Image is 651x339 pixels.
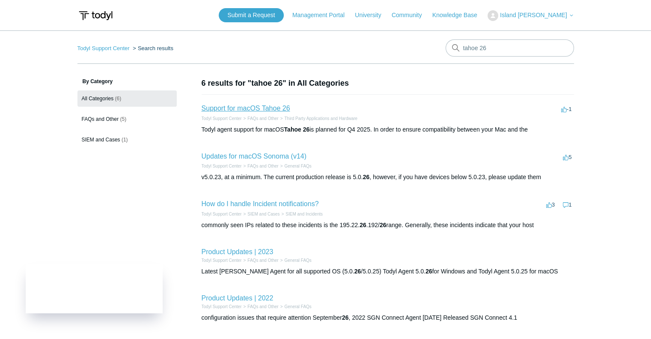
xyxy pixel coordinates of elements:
[292,11,353,20] a: Management Portal
[279,163,312,169] li: General FAQs
[279,303,312,310] li: General FAQs
[247,116,278,121] a: FAQs and Other
[202,304,242,309] a: Todyl Support Center
[563,201,571,208] span: 1
[392,11,431,20] a: Community
[342,314,349,321] em: 26
[122,137,128,143] span: (1)
[355,11,389,20] a: University
[241,115,278,122] li: FAQs and Other
[202,153,306,160] a: Updates for macOS Sonoma (v14)
[202,303,242,310] li: Todyl Support Center
[202,200,319,207] a: How do I handle Incident notifications?
[202,313,574,322] div: configuration issues that require attention September , 2022 SGN Connect Agent [DATE] Released SG...
[284,258,311,263] a: General FAQs
[26,264,163,313] iframe: Todyl Status
[77,111,177,127] a: FAQs and Other (5)
[202,164,242,168] a: Todyl Support Center
[284,304,311,309] a: General FAQs
[247,304,278,309] a: FAQs and Other
[354,268,361,275] em: 26
[546,201,555,208] span: 3
[202,125,574,134] div: Todyl agent support for macOS is planned for Q4 2025. In order to ensure compatibility between yo...
[360,222,366,228] em: 26
[241,163,278,169] li: FAQs and Other
[202,163,242,169] li: Todyl Support Center
[247,212,279,216] a: SIEM and Cases
[115,96,122,102] span: (6)
[363,174,370,180] em: 26
[77,90,177,107] a: All Categories (6)
[247,258,278,263] a: FAQs and Other
[279,115,357,122] li: Third Party Applications and Hardware
[82,96,114,102] span: All Categories
[241,211,279,217] li: SIEM and Cases
[202,258,242,263] a: Todyl Support Center
[202,173,574,182] div: v5.0.23, at a minimum. The current production release is 5.0. , however, if you have devices belo...
[500,12,567,18] span: Island [PERSON_NAME]
[380,222,386,228] em: 26
[202,105,290,112] a: Support for macOS Tahoe 26
[82,137,120,143] span: SIEM and Cases
[202,78,574,89] h1: 6 results for "tahoe 26" in All Categories
[219,8,283,22] a: Submit a Request
[120,116,127,122] span: (5)
[284,126,310,133] em: Tahoe 26
[284,116,357,121] a: Third Party Applications and Hardware
[77,78,177,85] h3: By Category
[202,212,242,216] a: Todyl Support Center
[77,45,130,51] a: Todyl Support Center
[285,212,323,216] a: SIEM and Incidents
[202,294,273,302] a: Product Updates | 2022
[77,132,177,148] a: SIEM and Cases (1)
[432,11,486,20] a: Knowledge Base
[202,116,242,121] a: Todyl Support Center
[77,45,131,51] li: Todyl Support Center
[202,115,242,122] li: Todyl Support Center
[488,10,574,21] button: Island [PERSON_NAME]
[279,257,312,264] li: General FAQs
[77,8,114,24] img: Todyl Support Center Help Center home page
[563,154,571,160] span: 5
[284,164,311,168] a: General FAQs
[202,221,574,230] div: commonly seen IPs related to these incidents is the 195.22. .192/ range. Generally, these inciden...
[202,211,242,217] li: Todyl Support Center
[202,248,273,255] a: Product Updates | 2023
[131,45,173,51] li: Search results
[82,116,119,122] span: FAQs and Other
[202,257,242,264] li: Todyl Support Center
[247,164,278,168] a: FAQs and Other
[241,303,278,310] li: FAQs and Other
[202,267,574,276] div: Latest [PERSON_NAME] Agent for all supported OS (5.0. /5.0.25) Todyl Agent 5.0. for Windows and T...
[279,211,323,217] li: SIEM and Incidents
[446,39,574,57] input: Search
[561,106,572,112] span: -1
[241,257,278,264] li: FAQs and Other
[425,268,432,275] em: 26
